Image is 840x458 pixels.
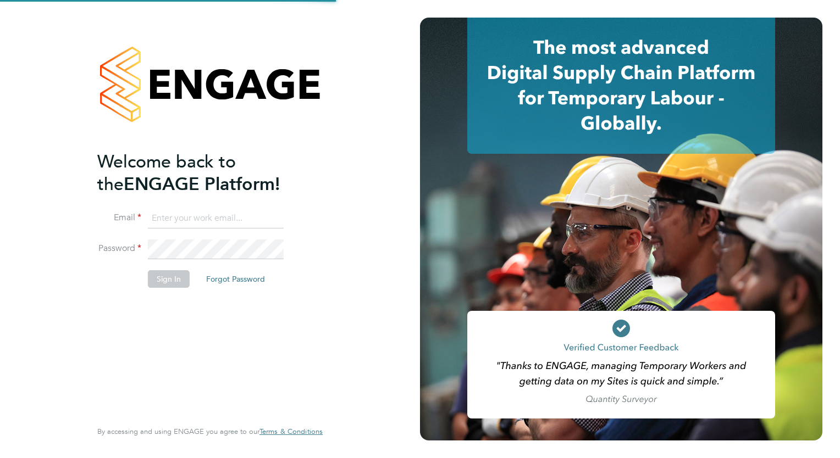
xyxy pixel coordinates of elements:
input: Enter your work email... [148,209,284,228]
button: Forgot Password [197,270,274,288]
label: Email [97,212,141,224]
span: Terms & Conditions [259,427,323,436]
label: Password [97,243,141,254]
button: Sign In [148,270,190,288]
span: By accessing and using ENGAGE you agree to our [97,427,323,436]
a: Terms & Conditions [259,427,323,436]
h2: ENGAGE Platform! [97,150,312,196]
span: Welcome back to the [97,151,236,195]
